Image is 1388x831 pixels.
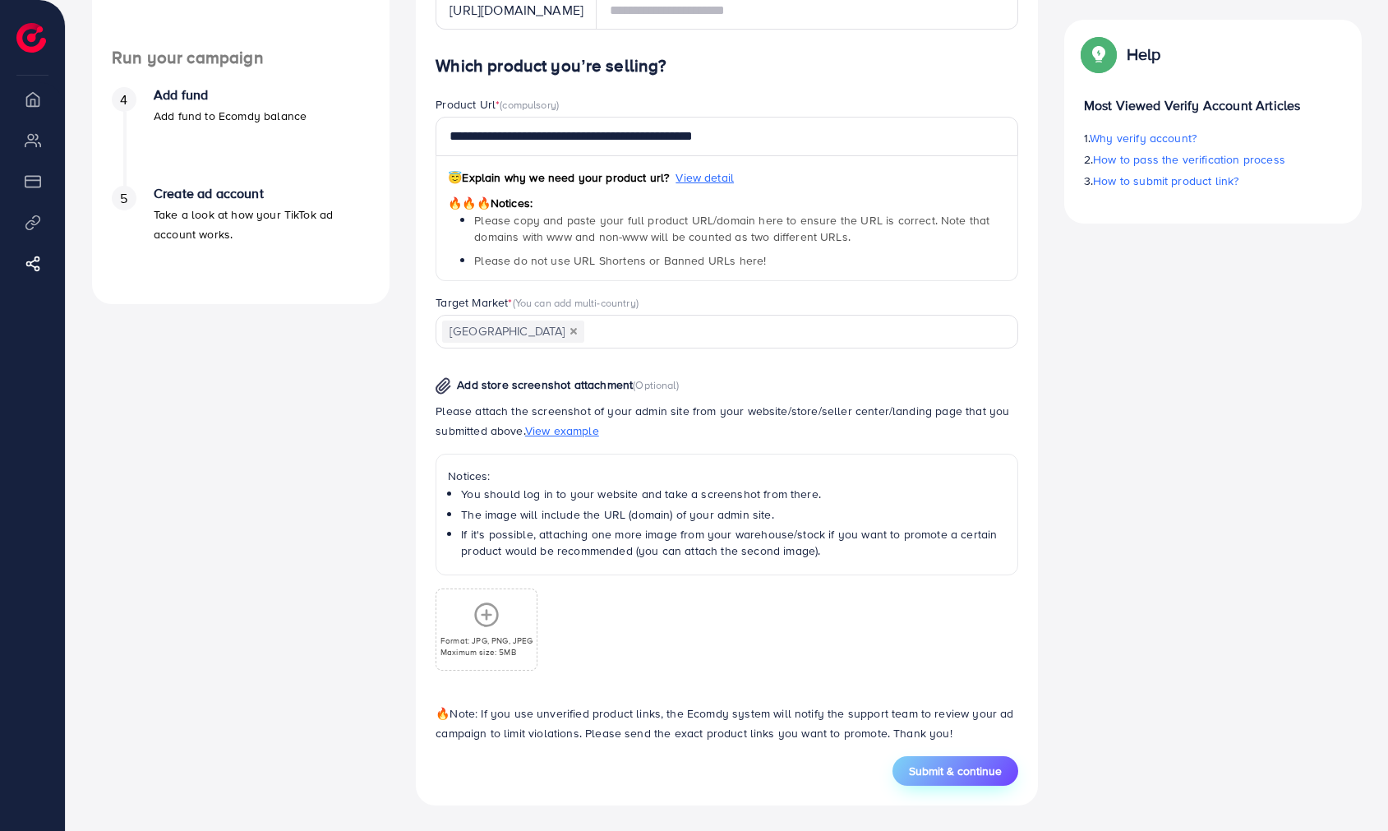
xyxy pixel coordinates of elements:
span: [GEOGRAPHIC_DATA] [442,321,584,344]
button: Submit & continue [892,756,1018,786]
h4: Add fund [154,87,307,103]
h4: Which product you’re selling? [436,56,1018,76]
span: Please copy and paste your full product URL/domain here to ensure the URL is correct. Note that d... [474,212,989,245]
p: Notices: [448,466,1006,486]
li: You should log in to your website and take a screenshot from there. [461,486,1006,502]
iframe: Chat [1318,757,1376,819]
p: Format: JPG, PNG, JPEG [440,635,533,646]
li: Add fund [92,87,390,186]
h4: Run your campaign [92,48,390,68]
span: View detail [676,169,734,186]
span: 5 [120,189,127,208]
li: Create ad account [92,186,390,284]
p: 2. [1084,150,1339,169]
div: Search for option [436,315,1018,349]
button: Deselect Australia [569,327,578,335]
span: 4 [120,90,127,109]
p: Take a look at how your TikTok ad account works. [154,205,370,244]
p: Add fund to Ecomdy balance [154,106,307,126]
label: Target Market [436,294,639,311]
span: (Optional) [633,377,679,392]
span: Why verify account? [1090,130,1197,146]
p: Note: If you use unverified product links, the Ecomdy system will notify the support team to revi... [436,704,1018,743]
img: Popup guide [1084,39,1114,69]
span: Explain why we need your product url? [448,169,669,186]
span: 🔥 [436,705,450,722]
p: 3. [1084,171,1339,191]
p: Help [1127,44,1161,64]
span: Notices: [448,195,533,211]
p: Most Viewed Verify Account Articles [1084,82,1339,115]
p: 1. [1084,128,1339,148]
span: How to pass the verification process [1093,151,1285,168]
span: View example [525,422,599,439]
span: Add store screenshot attachment [457,376,633,393]
li: If it's possible, attaching one more image from your warehouse/stock if you want to promote a cer... [461,526,1006,560]
span: How to submit product link? [1093,173,1238,189]
li: The image will include the URL (domain) of your admin site. [461,506,1006,523]
span: 😇 [448,169,462,186]
p: Maximum size: 5MB [440,646,533,658]
img: logo [16,23,46,53]
input: Search for option [586,320,997,345]
span: Please do not use URL Shortens or Banned URLs here! [474,252,766,269]
p: Please attach the screenshot of your admin site from your website/store/seller center/landing pag... [436,401,1018,441]
h4: Create ad account [154,186,370,201]
img: img [436,377,451,395]
span: (compulsory) [500,97,559,112]
label: Product Url [436,96,559,113]
span: 🔥🔥🔥 [448,195,490,211]
span: (You can add multi-country) [513,295,639,310]
span: Submit & continue [909,763,1002,779]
